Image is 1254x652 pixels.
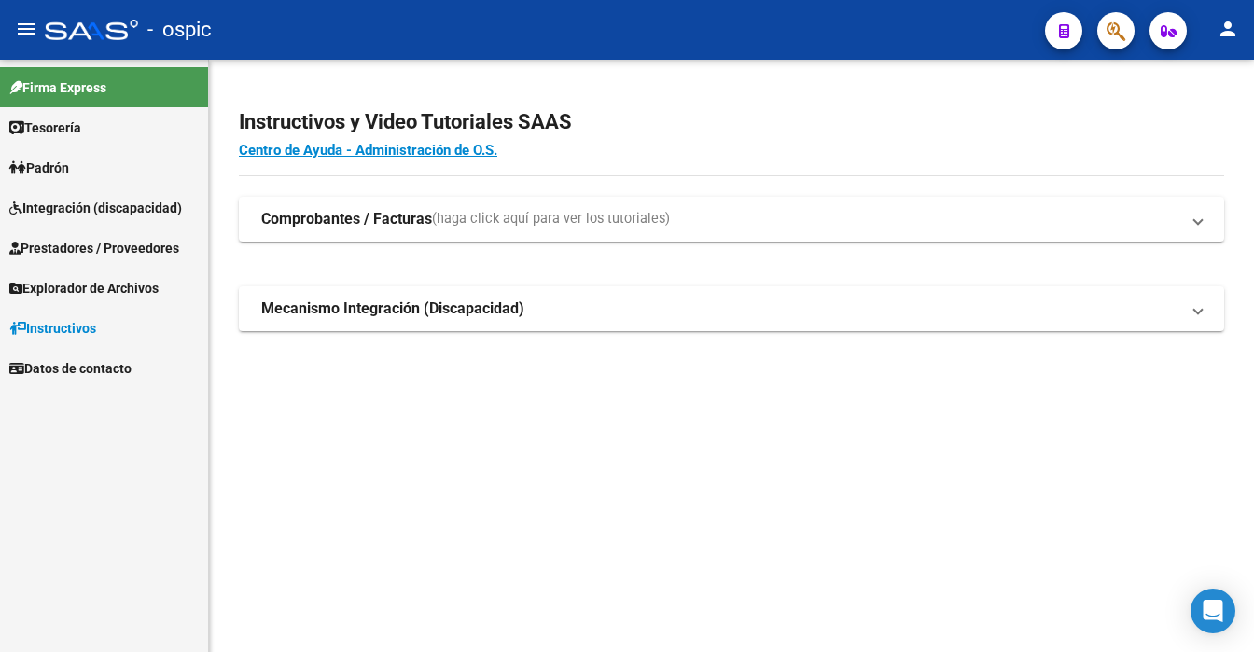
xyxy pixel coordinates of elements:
[147,9,212,50] span: - ospic
[9,278,159,298] span: Explorador de Archivos
[239,104,1224,140] h2: Instructivos y Video Tutoriales SAAS
[432,209,670,229] span: (haga click aquí para ver los tutoriales)
[239,142,497,159] a: Centro de Ayuda - Administración de O.S.
[261,209,432,229] strong: Comprobantes / Facturas
[9,77,106,98] span: Firma Express
[9,238,179,258] span: Prestadores / Proveedores
[1191,589,1235,633] div: Open Intercom Messenger
[9,158,69,178] span: Padrón
[9,318,96,339] span: Instructivos
[239,197,1224,242] mat-expansion-panel-header: Comprobantes / Facturas(haga click aquí para ver los tutoriales)
[9,198,182,218] span: Integración (discapacidad)
[9,358,132,379] span: Datos de contacto
[15,18,37,40] mat-icon: menu
[239,286,1224,331] mat-expansion-panel-header: Mecanismo Integración (Discapacidad)
[1217,18,1239,40] mat-icon: person
[9,118,81,138] span: Tesorería
[261,298,524,319] strong: Mecanismo Integración (Discapacidad)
